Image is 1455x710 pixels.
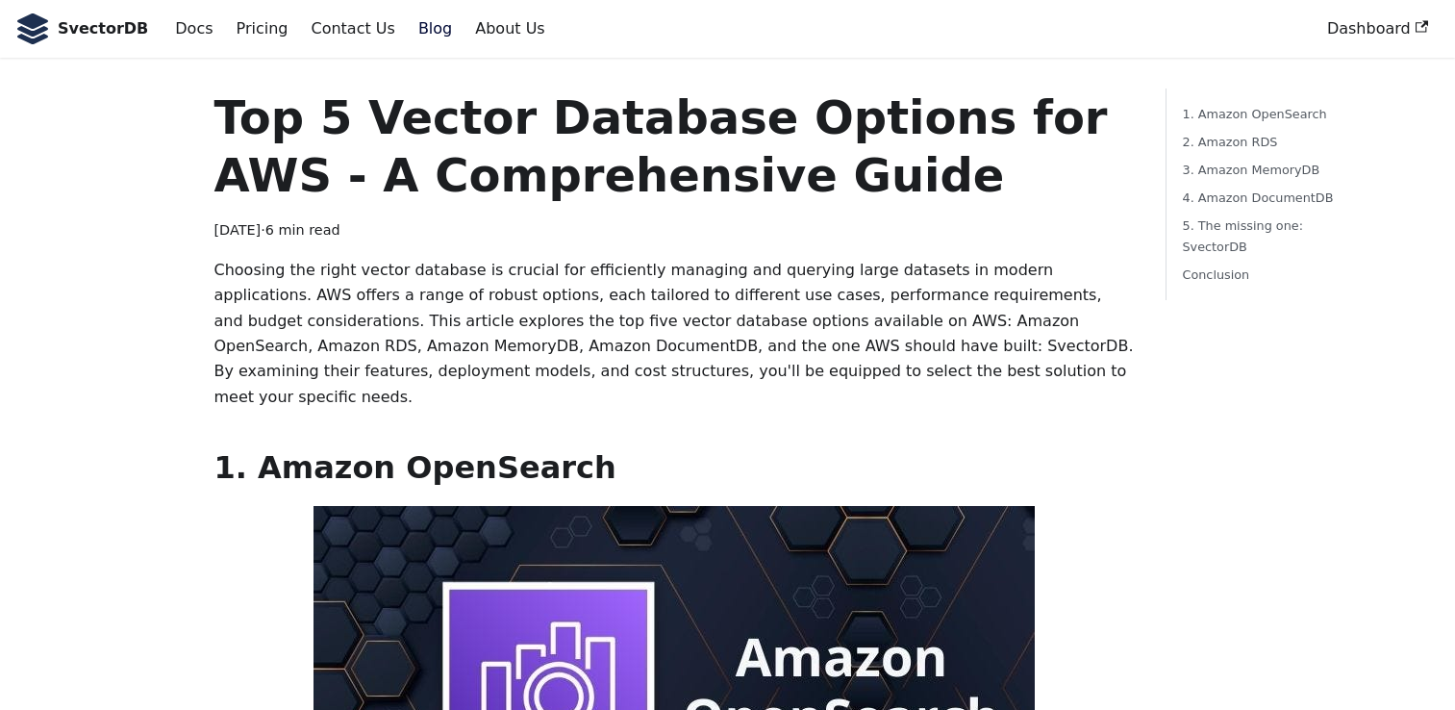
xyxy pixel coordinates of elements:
[1182,132,1339,152] a: 2. Amazon RDS
[407,13,464,45] a: Blog
[299,13,406,45] a: Contact Us
[213,89,1135,204] h1: Top 5 Vector Database Options for AWS - A Comprehensive Guide
[464,13,556,45] a: About Us
[213,219,1135,242] div: · 6 min read
[1182,188,1339,208] a: 4. Amazon DocumentDB
[1182,265,1339,285] a: Conclusion
[213,258,1135,410] p: Choosing the right vector database is crucial for efficiently managing and querying large dataset...
[15,13,50,44] img: SvectorDB Logo
[213,222,261,238] time: [DATE]
[213,448,1135,487] h2: 1. Amazon OpenSearch
[163,13,224,45] a: Docs
[225,13,300,45] a: Pricing
[1182,216,1339,256] a: 5. The missing one: SvectorDB
[1182,104,1339,124] a: 1. Amazon OpenSearch
[15,13,148,44] a: SvectorDB LogoSvectorDB LogoSvectorDB
[1316,13,1440,45] a: Dashboard
[1182,160,1339,180] a: 3. Amazon MemoryDB
[58,16,148,41] b: SvectorDB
